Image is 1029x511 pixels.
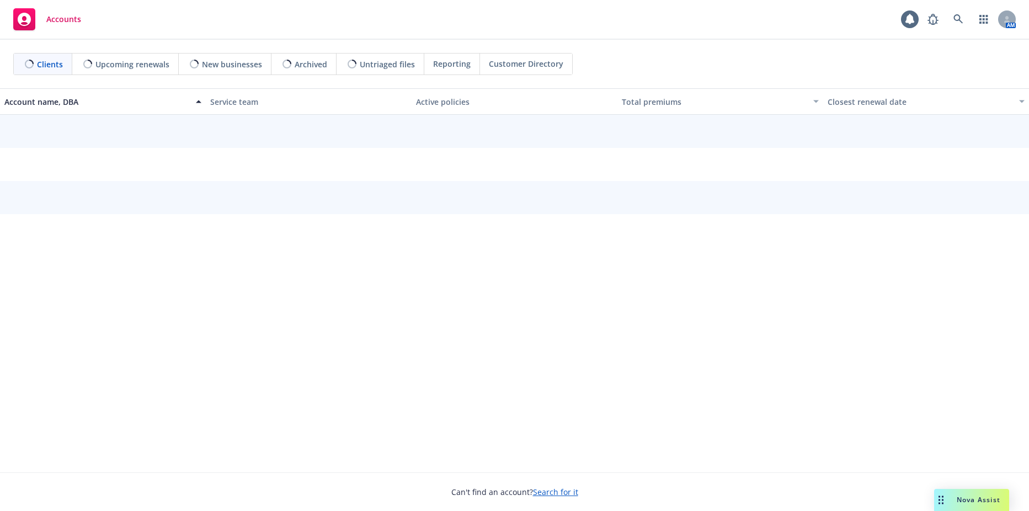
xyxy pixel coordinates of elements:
div: Active policies [416,96,613,108]
div: Total premiums [622,96,807,108]
div: Account name, DBA [4,96,189,108]
a: Search for it [533,487,578,497]
div: Drag to move [934,489,948,511]
span: Customer Directory [489,58,563,70]
button: Active policies [412,88,617,115]
span: Untriaged files [360,58,415,70]
span: New businesses [202,58,262,70]
span: Nova Assist [957,495,1000,504]
span: Upcoming renewals [95,58,169,70]
button: Nova Assist [934,489,1009,511]
a: Search [947,8,969,30]
span: Clients [37,58,63,70]
span: Archived [295,58,327,70]
button: Total premiums [617,88,823,115]
a: Switch app [973,8,995,30]
a: Report a Bug [922,8,944,30]
span: Reporting [433,58,471,70]
button: Closest renewal date [823,88,1029,115]
a: Accounts [9,4,86,35]
div: Closest renewal date [828,96,1012,108]
span: Accounts [46,15,81,24]
span: Can't find an account? [451,486,578,498]
button: Service team [206,88,412,115]
div: Service team [210,96,407,108]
